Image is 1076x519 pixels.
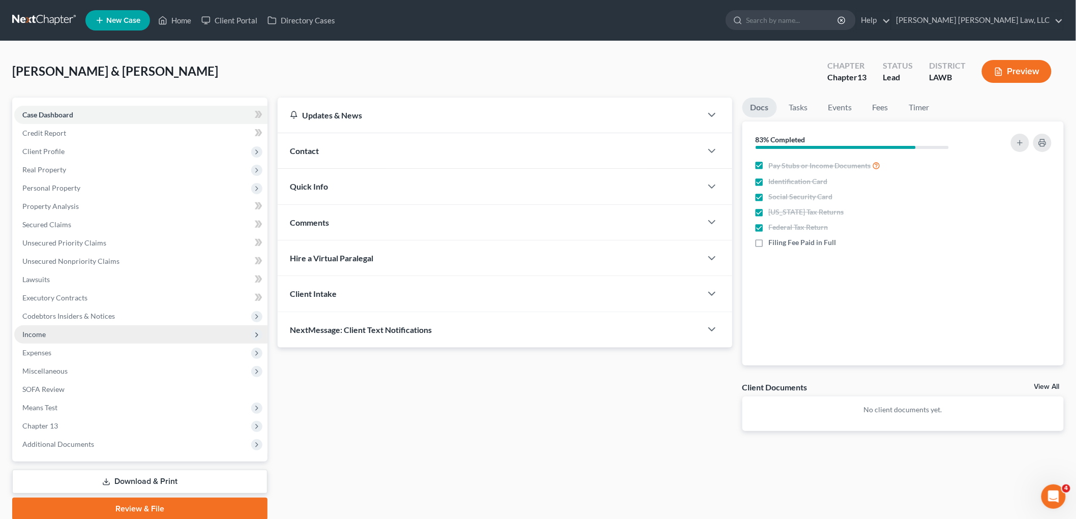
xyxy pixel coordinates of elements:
[14,124,267,142] a: Credit Report
[751,405,1056,415] p: No client documents yet.
[1034,383,1060,390] a: View All
[742,382,808,392] div: Client Documents
[22,293,87,302] span: Executory Contracts
[22,202,79,210] span: Property Analysis
[14,197,267,216] a: Property Analysis
[14,252,267,270] a: Unsecured Nonpriority Claims
[290,146,319,156] span: Contact
[864,98,897,117] a: Fees
[901,98,938,117] a: Timer
[290,289,337,298] span: Client Intake
[769,237,836,248] span: Filing Fee Paid in Full
[769,192,833,202] span: Social Security Card
[769,222,828,232] span: Federal Tax Return
[883,60,913,72] div: Status
[22,440,94,448] span: Additional Documents
[290,218,329,227] span: Comments
[14,289,267,307] a: Executory Contracts
[746,11,839,29] input: Search by name...
[22,403,57,412] span: Means Test
[22,238,106,247] span: Unsecured Priority Claims
[14,216,267,234] a: Secured Claims
[22,275,50,284] span: Lawsuits
[22,184,80,192] span: Personal Property
[827,60,866,72] div: Chapter
[290,110,690,120] div: Updates & News
[22,110,73,119] span: Case Dashboard
[769,161,871,171] span: Pay Stubs or Income Documents
[22,220,71,229] span: Secured Claims
[742,98,777,117] a: Docs
[22,129,66,137] span: Credit Report
[290,253,373,263] span: Hire a Virtual Paralegal
[769,176,828,187] span: Identification Card
[820,98,860,117] a: Events
[22,312,115,320] span: Codebtors Insiders & Notices
[22,348,51,357] span: Expenses
[262,11,340,29] a: Directory Cases
[929,72,966,83] div: LAWB
[769,207,844,217] span: [US_STATE] Tax Returns
[290,181,328,191] span: Quick Info
[982,60,1052,83] button: Preview
[22,385,65,393] span: SOFA Review
[22,165,66,174] span: Real Property
[12,470,267,494] a: Download & Print
[153,11,196,29] a: Home
[106,17,140,24] span: New Case
[856,11,890,29] a: Help
[14,234,267,252] a: Unsecured Priority Claims
[22,367,68,375] span: Miscellaneous
[857,72,866,82] span: 13
[891,11,1063,29] a: [PERSON_NAME] [PERSON_NAME] Law, LLC
[883,72,913,83] div: Lead
[756,135,805,144] strong: 83% Completed
[929,60,966,72] div: District
[781,98,816,117] a: Tasks
[290,325,432,334] span: NextMessage: Client Text Notifications
[1062,484,1070,493] span: 4
[22,257,119,265] span: Unsecured Nonpriority Claims
[14,106,267,124] a: Case Dashboard
[1041,484,1066,509] iframe: Intercom live chat
[14,270,267,289] a: Lawsuits
[22,421,58,430] span: Chapter 13
[196,11,262,29] a: Client Portal
[22,330,46,339] span: Income
[12,64,218,78] span: [PERSON_NAME] & [PERSON_NAME]
[827,72,866,83] div: Chapter
[22,147,65,156] span: Client Profile
[14,380,267,399] a: SOFA Review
